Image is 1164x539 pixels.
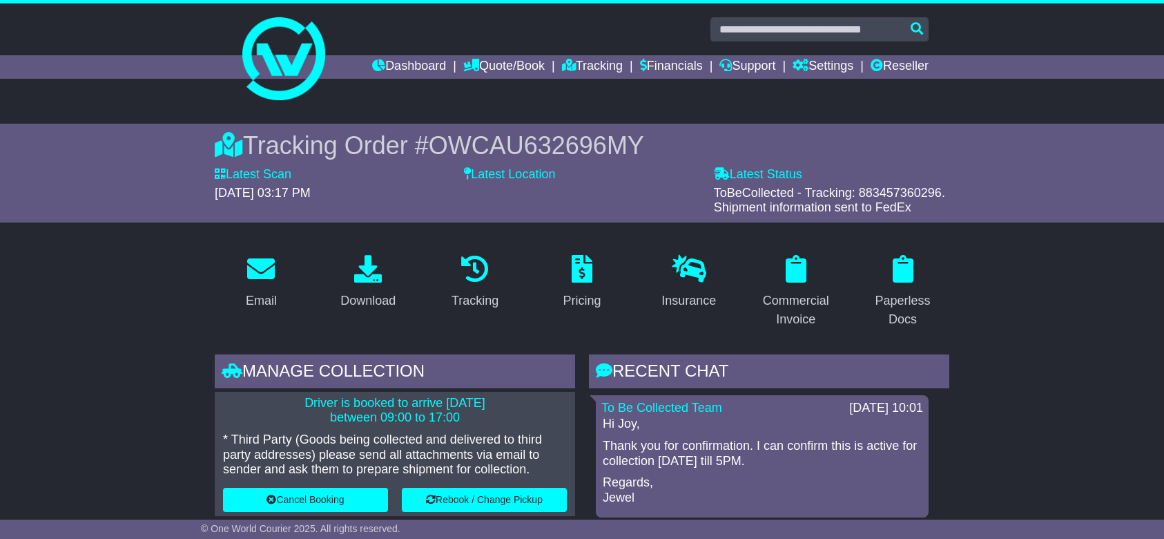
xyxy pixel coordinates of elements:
[601,401,722,415] a: To Be Collected Team
[443,250,507,315] a: Tracking
[452,292,498,310] div: Tracking
[603,475,922,505] p: Regards, Jewel
[603,417,922,432] p: Hi Joy,
[463,55,545,79] a: Quote/Book
[849,401,923,416] div: [DATE] 10:01
[223,433,567,477] p: * Third Party (Goods being collected and delivered to third party addresses) please send all atta...
[865,292,940,329] div: Paperless Docs
[402,488,567,512] button: Rebook / Change Pickup
[215,186,311,200] span: [DATE] 03:17 PM
[372,55,446,79] a: Dashboard
[714,186,945,215] span: ToBeCollected - Tracking: 883457360296. Shipment information sent to FedEx
[652,250,725,315] a: Insurance
[661,292,716,310] div: Insurance
[871,55,929,79] a: Reseller
[223,488,388,512] button: Cancel Booking
[215,131,949,160] div: Tracking Order #
[215,354,575,392] div: Manage collection
[201,523,400,534] span: © One World Courier 2025. All rights reserved.
[429,131,644,160] span: OWCAU632696MY
[749,250,842,334] a: Commercial Invoice
[246,292,277,310] div: Email
[223,396,567,426] p: Driver is booked to arrive [DATE] between 09:00 to 17:00
[589,354,949,392] div: RECENT CHAT
[215,167,291,182] label: Latest Scan
[464,167,555,182] label: Latest Location
[562,55,623,79] a: Tracking
[563,292,601,310] div: Pricing
[719,55,775,79] a: Support
[856,250,949,334] a: Paperless Docs
[554,250,610,315] a: Pricing
[331,250,405,315] a: Download
[793,55,853,79] a: Settings
[237,250,286,315] a: Email
[640,55,703,79] a: Financials
[340,292,396,310] div: Download
[758,292,833,329] div: Commercial Invoice
[714,167,802,182] label: Latest Status
[603,439,922,469] p: Thank you for confirmation. I can confirm this is active for collection [DATE] till 5PM.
